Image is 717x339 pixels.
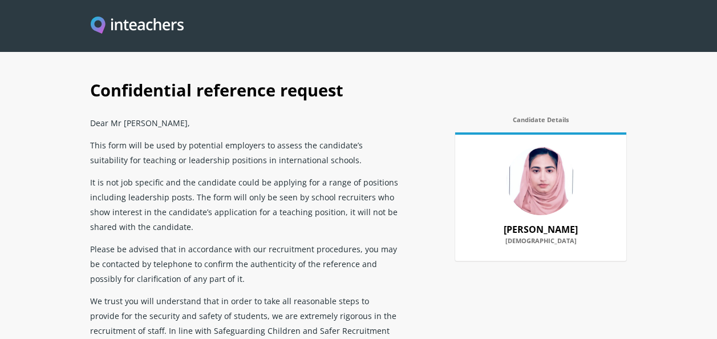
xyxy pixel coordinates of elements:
[91,17,184,35] img: Inteachers
[507,147,575,215] img: 79155
[90,171,398,237] p: It is not job specific and the candidate could be applying for a range of positions including lea...
[504,223,578,236] strong: [PERSON_NAME]
[90,111,398,134] p: Dear Mr [PERSON_NAME],
[90,134,398,171] p: This form will be used by potential employers to assess the candidate’s suitability for teaching ...
[90,67,626,111] h1: Confidential reference request
[91,17,184,35] a: Visit this site's homepage
[467,237,615,251] label: [DEMOGRAPHIC_DATA]
[90,237,398,289] p: Please be advised that in accordance with our recruitment procedures, you may be contacted by tel...
[455,116,626,130] label: Candidate Details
